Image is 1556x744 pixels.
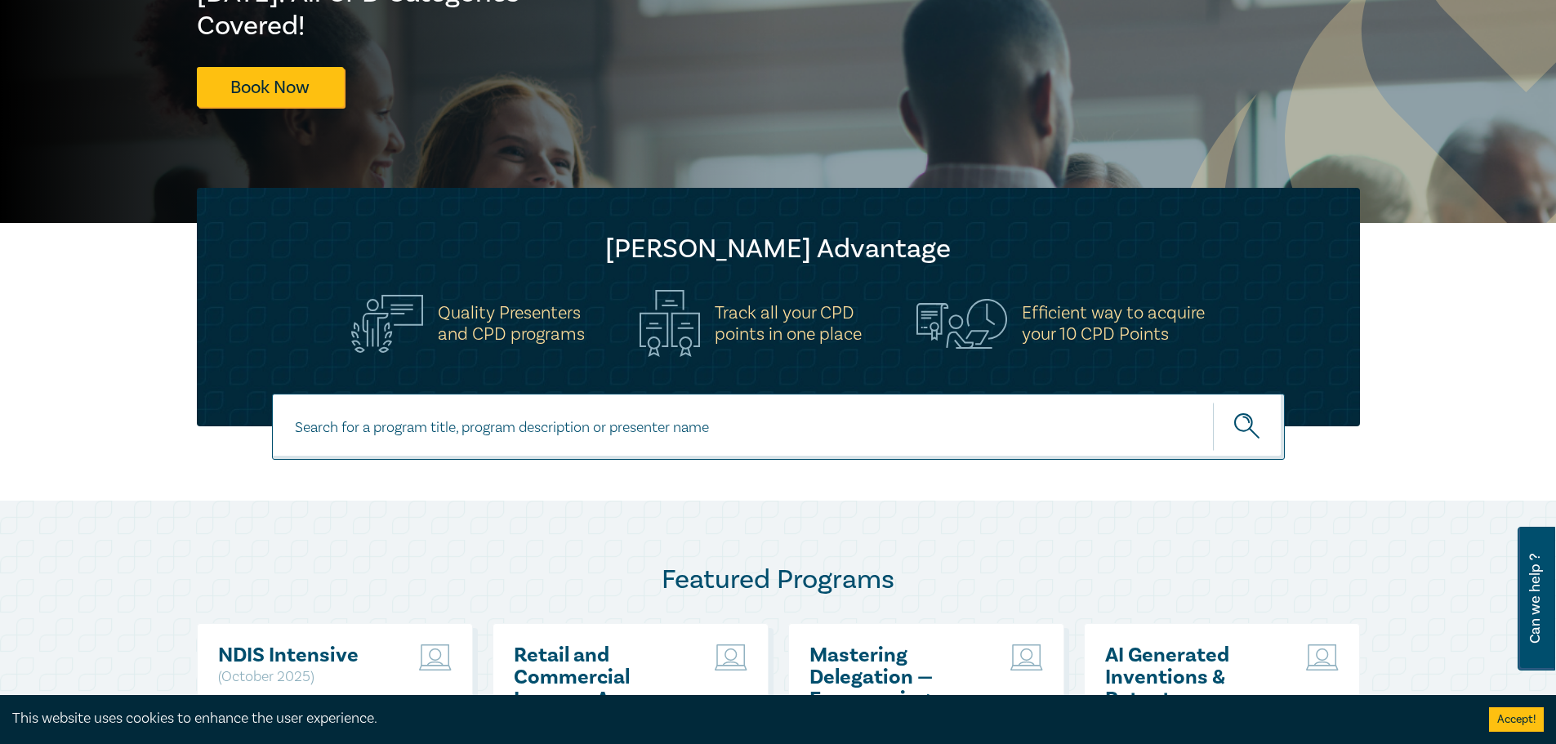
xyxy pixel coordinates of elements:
button: Accept cookies [1489,707,1544,732]
h2: Featured Programs [197,564,1360,596]
span: Can we help ? [1527,537,1543,661]
a: Book Now [197,67,344,107]
h5: Track all your CPD points in one place [715,302,862,345]
a: NDIS Intensive [218,644,394,666]
img: Track all your CPD<br>points in one place [640,290,700,357]
img: Live Stream [419,644,452,670]
a: Retail and Commercial Leases - A Practical Guide ([DATE]) [514,644,689,711]
div: This website uses cookies to enhance the user experience. [12,708,1465,729]
input: Search for a program title, program description or presenter name [272,394,1285,460]
img: Live Stream [1010,644,1043,670]
p: ( October 2025 ) [218,666,394,688]
img: Live Stream [715,644,747,670]
img: Quality Presenters<br>and CPD programs [351,295,423,353]
img: Efficient way to acquire<br>your 10 CPD Points [916,299,1007,348]
h5: Efficient way to acquire your 10 CPD Points [1022,302,1205,345]
h5: Quality Presenters and CPD programs [438,302,585,345]
img: Live Stream [1306,644,1339,670]
h2: [PERSON_NAME] Advantage [230,233,1327,265]
a: Mastering Delegation — Empowering Junior Lawyers for Success [809,644,985,711]
a: AI Generated Inventions & Patents – Navigating Legal Uncertainty [1105,644,1281,711]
